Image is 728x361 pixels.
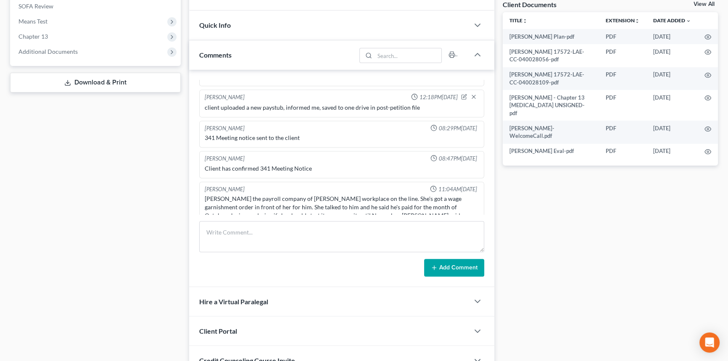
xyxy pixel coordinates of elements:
[503,144,599,159] td: [PERSON_NAME] Eval-pdf
[699,332,720,353] div: Open Intercom Messenger
[205,185,245,193] div: [PERSON_NAME]
[503,44,599,67] td: [PERSON_NAME] 17572-LAE-CC-040028056-pdf
[503,121,599,144] td: [PERSON_NAME]-WelcomeCall.pdf
[686,18,691,24] i: expand_more
[503,29,599,44] td: [PERSON_NAME] Plan-pdf
[646,67,698,90] td: [DATE]
[606,17,640,24] a: Extensionunfold_more
[375,48,441,63] input: Search...
[635,18,640,24] i: unfold_more
[646,121,698,144] td: [DATE]
[646,29,698,44] td: [DATE]
[599,144,646,159] td: PDF
[205,103,479,112] div: client uploaded a new paystub, informed me, saved to one drive in post-petition file
[653,17,691,24] a: Date Added expand_more
[599,121,646,144] td: PDF
[18,3,53,10] span: SOFA Review
[503,67,599,90] td: [PERSON_NAME] 17572-LAE-CC-040028109-pdf
[438,185,477,193] span: 11:04AM[DATE]
[509,17,528,24] a: Titleunfold_more
[205,124,245,132] div: [PERSON_NAME]
[599,90,646,121] td: PDF
[205,93,245,102] div: [PERSON_NAME]
[205,164,479,173] div: Client has confirmed 341 Meeting Notice
[199,21,231,29] span: Quick Info
[18,18,47,25] span: Means Test
[439,124,477,132] span: 08:29PM[DATE]
[205,134,479,142] div: 341 Meeting notice sent to the client
[199,51,232,59] span: Comments
[205,155,245,163] div: [PERSON_NAME]
[205,195,479,237] div: [PERSON_NAME] the payroll company of [PERSON_NAME] workplace on the line. She's got a wage garnis...
[646,144,698,159] td: [DATE]
[199,298,268,306] span: Hire a Virtual Paralegal
[646,44,698,67] td: [DATE]
[424,259,484,277] button: Add Comment
[419,93,458,101] span: 12:18PM[DATE]
[646,90,698,121] td: [DATE]
[503,90,599,121] td: [PERSON_NAME] - Chapter 13 [MEDICAL_DATA] UNSIGNED-pdf
[599,67,646,90] td: PDF
[199,327,237,335] span: Client Portal
[10,73,181,92] a: Download & Print
[18,33,48,40] span: Chapter 13
[439,155,477,163] span: 08:47PM[DATE]
[694,1,715,7] a: View All
[18,48,78,55] span: Additional Documents
[599,44,646,67] td: PDF
[599,29,646,44] td: PDF
[522,18,528,24] i: unfold_more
